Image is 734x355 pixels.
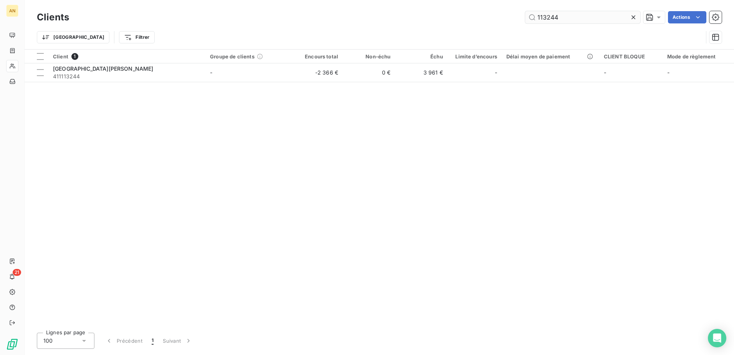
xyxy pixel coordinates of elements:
[71,53,78,60] span: 1
[53,65,154,72] span: [GEOGRAPHIC_DATA][PERSON_NAME]
[210,69,212,76] span: -
[37,10,69,24] h3: Clients
[400,53,443,60] div: Échu
[101,333,147,349] button: Précédent
[667,69,670,76] span: -
[210,53,255,60] span: Groupe de clients
[53,53,68,60] span: Client
[604,69,606,76] span: -
[604,53,658,60] div: CLIENT BLOQUE
[452,53,497,60] div: Limite d’encours
[291,63,343,82] td: -2 366 €
[395,63,447,82] td: 3 961 €
[295,53,338,60] div: Encours total
[347,53,390,60] div: Non-échu
[495,69,497,76] span: -
[668,11,706,23] button: Actions
[343,63,395,82] td: 0 €
[506,53,595,60] div: Délai moyen de paiement
[6,338,18,350] img: Logo LeanPay
[13,269,21,276] span: 21
[667,53,729,60] div: Mode de règlement
[158,333,197,349] button: Suivant
[147,333,158,349] button: 1
[152,337,154,345] span: 1
[37,31,109,43] button: [GEOGRAPHIC_DATA]
[6,5,18,17] div: AN
[525,11,640,23] input: Rechercher
[53,73,201,80] span: 411113244
[43,337,53,345] span: 100
[708,329,726,347] div: Open Intercom Messenger
[119,31,154,43] button: Filtrer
